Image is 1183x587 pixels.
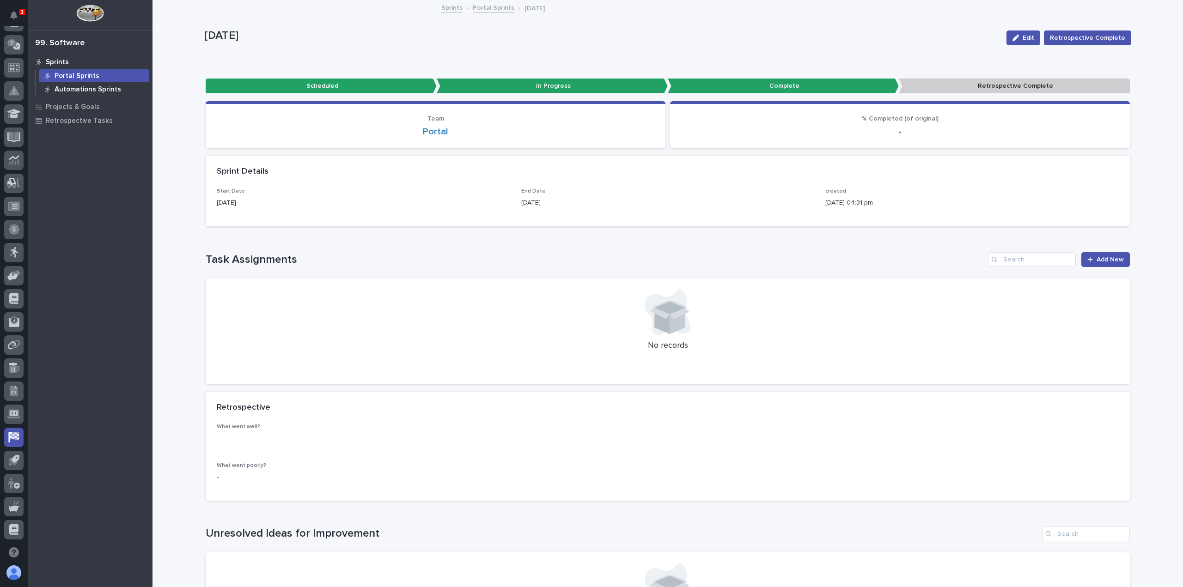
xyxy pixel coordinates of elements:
[427,115,444,122] span: Team
[988,252,1076,267] input: Search
[46,58,69,67] p: Sprints
[157,105,168,116] button: Start new chat
[46,117,113,125] p: Retrospective Tasks
[1006,30,1040,45] button: Edit
[668,79,899,94] p: Complete
[36,83,152,96] a: Automations Sprints
[521,198,815,208] p: [DATE]
[437,79,668,94] p: In Progress
[55,85,121,94] p: Automations Sprints
[28,100,152,114] a: Projects & Goals
[217,167,268,177] h2: Sprint Details
[681,126,1119,137] p: -
[217,424,260,430] span: What went well?
[9,149,17,157] div: 📖
[4,563,24,582] button: users-avatar
[217,463,266,468] span: What went poorly?
[31,103,152,112] div: Start new chat
[9,103,26,119] img: 1736555164131-43832dd5-751b-4058-ba23-39d91318e5a0
[36,69,152,82] a: Portal Sprints
[521,188,546,194] span: End Date
[9,9,28,27] img: Stacker
[217,188,245,194] span: Start Date
[441,2,463,12] a: Sprints
[12,11,24,26] div: Notifications3
[217,434,1119,444] p: -
[35,38,85,48] div: 99. Software
[28,55,152,69] a: Sprints
[206,527,1038,540] h1: Unresolved Ideas for Improvement
[92,171,112,178] span: Pylon
[1081,252,1130,267] a: Add New
[4,6,24,25] button: Notifications
[217,472,1119,482] p: -
[1050,33,1125,42] span: Retrospective Complete
[206,79,437,94] p: Scheduled
[423,126,448,137] a: Portal
[46,103,100,111] p: Projects & Goals
[1042,526,1130,541] input: Search
[217,198,510,208] p: [DATE]
[65,170,112,178] a: Powered byPylon
[18,148,50,157] span: Help Docs
[861,115,939,122] span: % Completed (of original)
[31,112,129,119] div: We're offline, we will be back soon!
[205,29,999,42] p: [DATE]
[4,543,24,562] button: Open support chat
[217,403,270,413] h2: Retrospective
[825,198,1119,208] p: [DATE] 04:31 pm
[6,145,54,161] a: 📖Help Docs
[1023,35,1034,41] span: Edit
[76,5,104,22] img: Workspace Logo
[206,253,984,266] h1: Task Assignments
[1044,30,1131,45] button: Retrospective Complete
[9,36,168,51] p: Welcome 👋
[524,2,545,12] p: [DATE]
[28,114,152,127] a: Retrospective Tasks
[9,51,168,66] p: How can we help?
[825,188,846,194] span: created
[1097,256,1124,263] span: Add New
[899,79,1130,94] p: Retrospective Complete
[20,9,24,15] p: 3
[217,341,1119,351] p: No records
[473,2,514,12] a: Portal Sprints
[55,72,99,80] p: Portal Sprints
